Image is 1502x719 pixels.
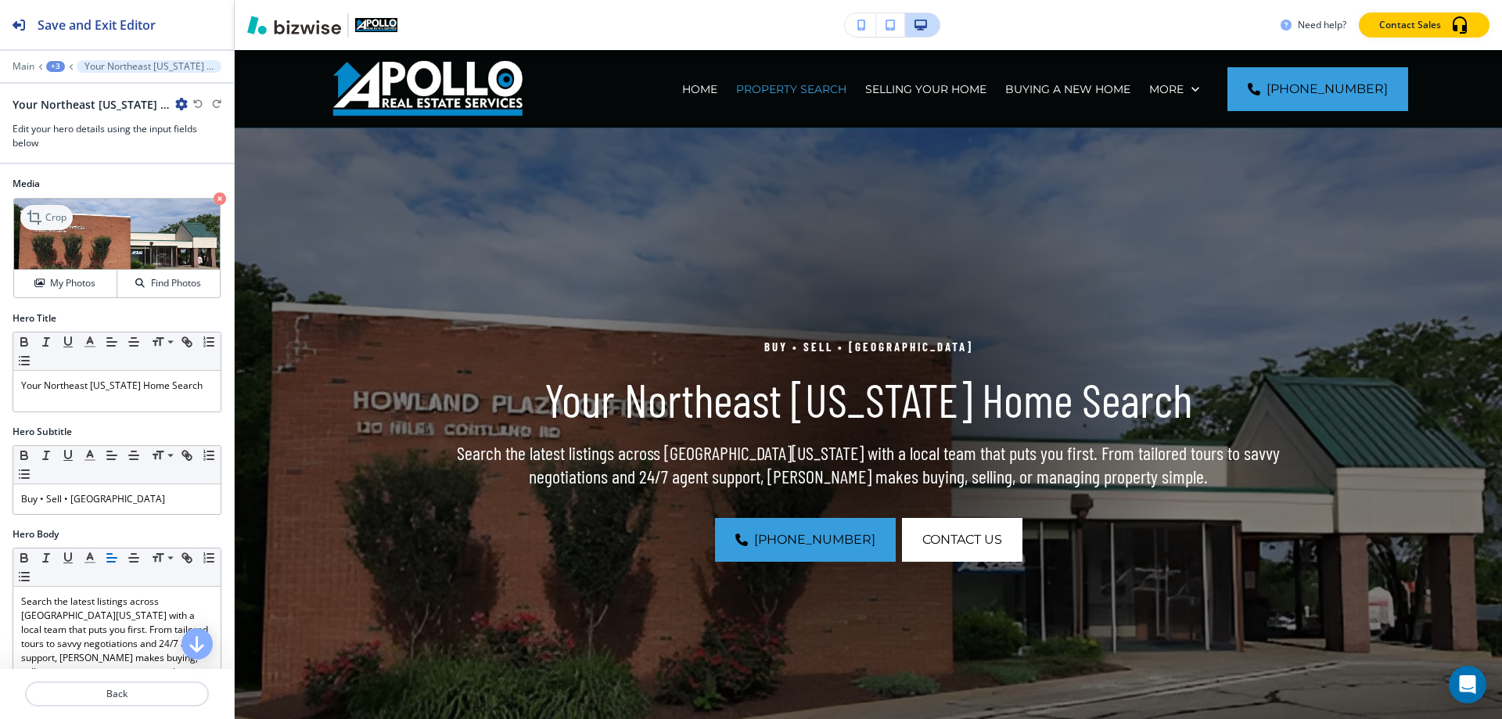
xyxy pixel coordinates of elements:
img: Bizwise Logo [247,16,341,34]
p: Back [27,687,207,701]
button: Main [13,61,34,72]
button: Back [25,681,209,706]
button: Find Photos [117,270,220,297]
h4: Find Photos [151,276,201,290]
div: CropMy PhotosFind Photos [13,197,221,299]
div: Crop [20,205,73,230]
a: [PHONE_NUMBER] [1227,67,1408,111]
h3: Need help? [1298,18,1346,32]
div: Open Intercom Messenger [1449,666,1486,703]
p: Buy • Sell • [GEOGRAPHIC_DATA] [418,337,1319,356]
img: Your Logo [355,18,397,32]
button: My Photos [14,270,117,297]
p: SELLING YOUR HOME [865,81,986,97]
img: Apollo Real Estate Services [329,56,527,121]
span: [PHONE_NUMBER] [754,530,875,549]
p: Your Northeast [US_STATE] Home Search [21,379,213,393]
p: Search the latest listings across [GEOGRAPHIC_DATA][US_STATE] with a local team that puts you fir... [21,595,213,679]
h2: Hero Title [13,311,56,325]
button: CONTACT US [902,518,1022,562]
h2: Hero Body [13,527,59,541]
p: Your Northeast [US_STATE] Home Search [84,61,214,72]
p: HOME [682,81,717,97]
h2: Media [13,177,221,191]
button: Contact Sales [1359,13,1489,38]
span: [PHONE_NUMBER] [1267,80,1388,99]
p: More [1149,81,1184,97]
button: Your Northeast [US_STATE] Home Search [77,60,221,73]
span: CONTACT US [922,530,1002,549]
p: PROPERTY SEARCH [736,81,846,97]
h2: Your Northeast [US_STATE] Home Search [13,96,169,113]
p: BUYING A NEW HOME [1005,81,1130,97]
a: [PHONE_NUMBER] [715,518,896,562]
p: Your Northeast [US_STATE] Home Search [418,372,1319,427]
p: Buy • Sell • [GEOGRAPHIC_DATA] [21,492,213,506]
button: +3 [46,61,65,72]
h2: Hero Subtitle [13,425,72,439]
p: Crop [45,210,66,225]
h2: Save and Exit Editor [38,16,156,34]
p: Contact Sales [1379,18,1441,32]
h3: Edit your hero details using the input fields below [13,122,221,150]
h4: My Photos [50,276,95,290]
p: Search the latest listings across [GEOGRAPHIC_DATA][US_STATE] with a local team that puts you fir... [418,441,1319,488]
